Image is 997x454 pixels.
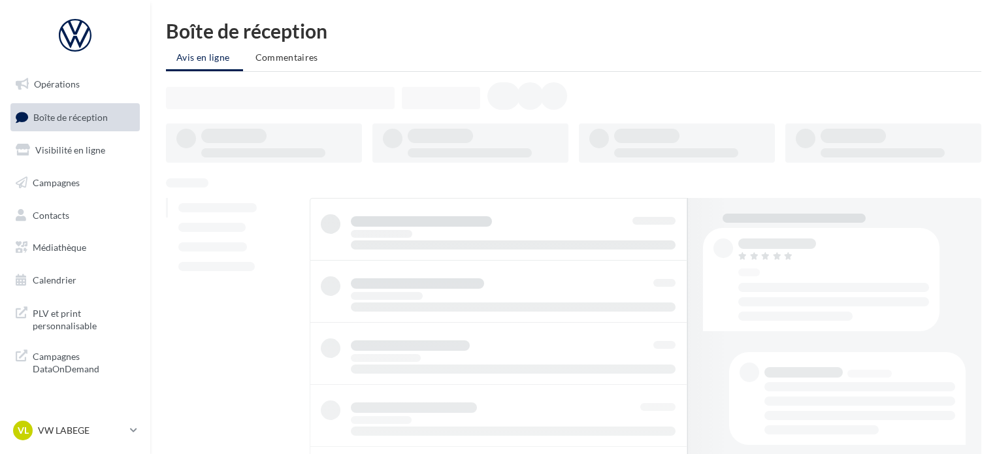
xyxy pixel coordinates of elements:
p: VW LABEGE [38,424,125,437]
span: Opérations [34,78,80,89]
a: Boîte de réception [8,103,142,131]
a: Visibilité en ligne [8,137,142,164]
span: Campagnes DataOnDemand [33,348,135,376]
span: Campagnes [33,177,80,188]
span: Calendrier [33,274,76,285]
span: Commentaires [255,52,318,63]
span: Contacts [33,209,69,220]
span: Boîte de réception [33,111,108,122]
a: Calendrier [8,267,142,294]
span: PLV et print personnalisable [33,304,135,332]
a: Campagnes DataOnDemand [8,342,142,381]
div: Boîte de réception [166,21,981,41]
a: Opérations [8,71,142,98]
a: Contacts [8,202,142,229]
span: VL [18,424,29,437]
a: VL VW LABEGE [10,418,140,443]
a: PLV et print personnalisable [8,299,142,338]
span: Visibilité en ligne [35,144,105,155]
span: Médiathèque [33,242,86,253]
a: Médiathèque [8,234,142,261]
a: Campagnes [8,169,142,197]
